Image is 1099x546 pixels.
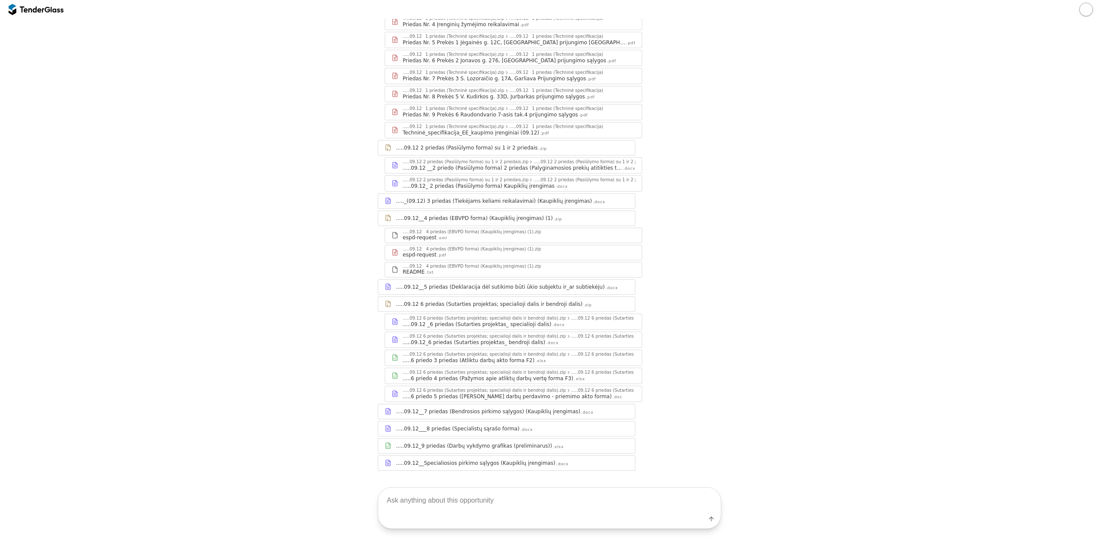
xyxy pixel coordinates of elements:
div: Priedas Nr. 7 Prekės 3 S. Lozoraičio g. 17A, Garliava Prijungimo sąlygos [403,75,586,82]
div: .pdf [520,22,529,28]
div: .docx [581,410,594,415]
a: .....09.12__4 priedas (EBVPD forma) (Kaupiklių įrengimas) (1).zipespd-request.pdf [385,245,642,260]
div: .....09.12__4 priedas (EBVPD forma) (Kaupiklių įrengimas) (1).zip [403,247,541,251]
div: .pdf [626,40,635,46]
div: .....09.12 _1 priedas (Techninė specifikacija).zip [403,125,504,129]
a: .....09.12 _1 priedas (Techninė specifikacija).zip.....09.12 _1 priedas (Techninė specifikacija)P... [385,50,642,66]
a: ....._(09.12) 3 priedas (Tiekėjams keliami reikalavimai) (Kaupiklių įrengimas).docx [378,193,635,209]
div: .....09.12 6 priedas (Sutarties projektas; specialioji dalis ir bendroji dalis) [571,352,726,357]
a: .....09.12__5 priedas (Deklaracija dėl sutikimo būti ūkio subjektu ir_ar subtiekėju).docx [378,279,635,295]
div: Priedas Nr. 4 Įrenginių žymėjimo reikalavimai [403,21,519,28]
div: .....09.12 _1 priedas (Techninė specifikacija).zip [403,88,504,93]
div: .pdf [540,131,549,136]
a: .....09.12___8 priedas (Specialistų sąrašo forma).docx [378,421,635,436]
div: .....09.12 6 priedas (Sutarties projektas; specialioji dalis ir bendroji dalis) [396,301,583,308]
a: .....09.12 6 priedas (Sutarties projektas; specialioji dalis ir bendroji dalis).zip.....09.12 6 p... [385,368,642,384]
div: .txt [425,270,434,275]
div: Priedas Nr. 8 Prekės 5 V. Kudirkos g. 33D, Jurbarkas prijungimo sąlygos [403,93,585,100]
div: .....09.12 _6 priedas (Sutarties projektas_ specialioji dalis) [403,321,551,328]
div: .....09.12_ 2 priedas (Pasiūlymo forma) Kaupiklių įrengimas [403,183,555,189]
div: espd-request [403,234,437,241]
div: Techninė_specifikacija_EE_kaupimo įrenginiai (09.12) [403,129,539,136]
div: .....09.12__5 priedas (Deklaracija dėl sutikimo būti ūkio subjektu ir_ar subtiekėju) [396,284,605,290]
div: .....09.12 6 priedas (Sutarties projektas; specialioji dalis ir bendroji dalis) [571,334,726,339]
div: .....09.12 _1 priedas (Techninė specifikacija).zip [403,52,504,57]
div: .....09.12_6 priedas (Sutarties projektas_ bendroji dalis) [403,339,545,346]
div: .zip [554,217,562,222]
div: .pdf [607,58,616,64]
div: .xlsx [574,376,585,382]
a: .....09.12_9 priedas (Darbų vykdymo grafikas (preliminarus)).xlsx [378,438,635,454]
div: .....09.12 _1 priedas (Techninė specifikacija) [509,107,603,111]
div: .....09.12 _1 priedas (Techninė specifikacija).zip [403,70,504,75]
div: .....09.12__4 priedas (EBVPD forma) (Kaupiklių įrengimas) (1).zip [403,264,541,268]
div: .....09.12 _1 priedas (Techninė specifikacija) [509,125,603,129]
div: .....09.12 6 priedas (Sutarties projektas; specialioji dalis ir bendroji dalis) [571,370,726,375]
div: .....09.12 6 priedas (Sutarties projektas; specialioji dalis ir bendroji dalis).zip [403,388,566,393]
div: Priedas Nr. 6 Prekės 2 Jonavos g. 276, [GEOGRAPHIC_DATA] prijungimo sąlygos [403,57,606,64]
a: .....09.12 _1 priedas (Techninė specifikacija).zip.....09.12 _1 priedas (Techninė specifikacija)P... [385,32,642,48]
div: .xml [437,235,447,241]
div: .....09.12 __2 priedo (Pasiūlymo forma) 2 priedas (Palyginamosios prekių atitikties techninės spe... [403,165,622,171]
a: .....09.12__4 priedas (EBVPD forma) (Kaupiklių įrengimas) (1).zipREADME.txt [385,262,642,278]
a: .....09.12 _1 priedas (Techninė specifikacija).zip.....09.12 _1 priedas (Techninė specifikacija)P... [385,14,642,30]
a: .....09.12 _1 priedas (Techninė specifikacija).zip.....09.12 _1 priedas (Techninė specifikacija)P... [385,68,642,84]
a: .....09.12 2 priedas (Pasiūlymo forma) su 1 ir 2 priedais.zip.....09.12 2 priedas (Pasiūlymo form... [385,175,642,192]
div: .....09.12 2 priedas (Pasiūlymo forma) su 1 ir 2 priedais [396,144,538,151]
a: .....09.12__7 priedas (Bendrosios pirkimo sąlygos) (Kaupiklių įrengimas).docx [378,404,635,419]
div: .....09.12 _1 priedas (Techninė specifikacija).zip [403,107,504,111]
div: README [403,268,425,275]
div: .....09.12 _1 priedas (Techninė specifikacija) [509,70,603,75]
div: .pdf [587,76,596,82]
div: .....09.12 6 priedas (Sutarties projektas; specialioji dalis ir bendroji dalis) [571,316,726,320]
div: espd-request [403,251,437,258]
div: .....09.12 _1 priedas (Techninė specifikacija) [509,88,603,93]
a: .....09.12 _1 priedas (Techninė specifikacija).zip.....09.12 _1 priedas (Techninė specifikacija)T... [385,122,642,138]
div: .docx [593,199,605,205]
div: .docx [546,340,559,346]
div: .....09.12 _1 priedas (Techninė specifikacija).zip [403,34,504,39]
div: .....09.12 2 priedas (Pasiūlymo forma) su 1 ir 2 priedais [534,160,652,164]
div: .....09.12 6 priedas (Sutarties projektas; specialioji dalis ir bendroji dalis) [571,388,726,393]
div: .....09.12__4 priedas (EBVPD forma) (Kaupiklių įrengimas) (1) [396,215,553,222]
div: .....09.12 _1 priedas (Techninė specifikacija) [509,34,603,39]
a: .....09.12__4 priedas (EBVPD forma) (Kaupiklių įrengimas) (1).zipespd-request.xml [385,228,642,243]
div: .docx [520,427,533,433]
div: .....09.12__Specialiosios pirkimo sąlygos (Kaupiklių įrengimas) [396,460,556,467]
div: .....09.12 6 priedas (Sutarties projektas; specialioji dalis ir bendroji dalis).zip [403,334,566,339]
a: .....09.12__4 priedas (EBVPD forma) (Kaupiklių įrengimas) (1).zip [378,210,635,226]
div: .pdf [586,95,595,100]
div: .zip [583,302,592,308]
a: .....09.12 6 priedas (Sutarties projektas; specialioji dalis ir bendroji dalis).zip.....09.12 6 p... [385,350,642,366]
div: .....09.12 2 priedas (Pasiūlymo forma) su 1 ir 2 priedais.zip [403,160,528,164]
div: .....6 priedo 5 priedas ([PERSON_NAME] darbų perdavimo - priemimo akto forma) [403,393,612,400]
a: .....09.12__Specialiosios pirkimo sąlygos (Kaupiklių įrengimas).docx [378,455,635,471]
div: .....09.12 6 priedas (Sutarties projektas; specialioji dalis ir bendroji dalis).zip [403,370,566,375]
div: .docx [556,461,569,467]
div: .xlsx [535,358,546,364]
div: Priedas Nr. 5 Prekės 1 Jėgainės g. 12C, [GEOGRAPHIC_DATA] prijungimo [GEOGRAPHIC_DATA] [403,39,625,46]
div: .docx [606,285,618,291]
a: .....09.12 6 priedas (Sutarties projektas; specialioji dalis ir bendroji dalis).zip.....09.12 6 p... [385,386,642,402]
div: ....._(09.12) 3 priedas (Tiekėjams keliami reikalavimai) (Kaupiklių įrengimas) [396,198,592,204]
div: .....09.12 2 priedas (Pasiūlymo forma) su 1 ir 2 priedais [534,178,652,182]
a: .....09.12 6 priedas (Sutarties projektas; specialioji dalis ir bendroji dalis).zip.....09.12 6 p... [385,314,642,330]
div: .....09.12_9 priedas (Darbų vykdymo grafikas (preliminarus)) [396,442,552,449]
div: .....6 priedo 3 priedas (Atliktu darbų akto forma F2) [403,357,534,364]
div: .docx [552,322,565,328]
div: Priedas Nr. 9 Prekės 6 Raudondvario 7-asis tak.4 prijungimo sąlygos [403,111,578,118]
div: .....09.12 2 priedas (Pasiūlymo forma) su 1 ir 2 priedais.zip [403,178,528,182]
a: .....09.12 _1 priedas (Techninė specifikacija).zip.....09.12 _1 priedas (Techninė specifikacija)P... [385,104,642,120]
div: .....09.12__7 priedas (Bendrosios pirkimo sąlygos) (Kaupiklių įrengimas) [396,408,580,415]
div: .....09.12 6 priedas (Sutarties projektas; specialioji dalis ir bendroji dalis).zip [403,352,566,357]
div: .....09.12__4 priedas (EBVPD forma) (Kaupiklių įrengimas) (1).zip [403,230,541,234]
a: .....09.12 6 priedas (Sutarties projektas; specialioji dalis ir bendroji dalis).zip [378,296,635,312]
div: .docx [556,184,568,189]
a: .....09.12 _1 priedas (Techninė specifikacija).zip.....09.12 _1 priedas (Techninė specifikacija)P... [385,86,642,102]
div: .doc [613,394,622,400]
a: .....09.12 2 priedas (Pasiūlymo forma) su 1 ir 2 priedais.zip.....09.12 2 priedas (Pasiūlymo form... [385,157,642,174]
div: .....6 priedo 4 priedas (Pažymos apie atliktų darbų vertę forma F3) [403,375,573,382]
div: .pdf [437,253,446,258]
a: .....09.12 6 priedas (Sutarties projektas; specialioji dalis ir bendroji dalis).zip.....09.12 6 p... [385,332,642,348]
div: .....09.12 6 priedas (Sutarties projektas; specialioji dalis ir bendroji dalis).zip [403,316,566,320]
